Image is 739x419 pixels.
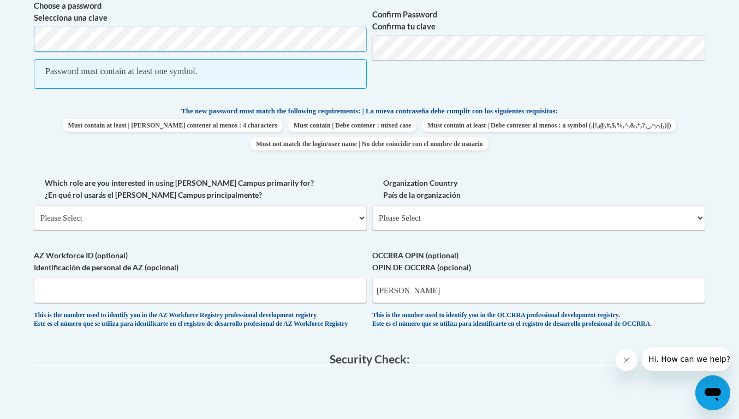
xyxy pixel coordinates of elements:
[181,106,558,116] span: The new password must match the following requirements: | La nueva contraseña debe cumplir con lo...
[287,377,452,419] iframe: reCAPTCHA
[616,349,637,371] iframe: Close message
[372,250,705,274] label: OCCRRA OPIN (optional) OPIN DE OCCRRA (opcional)
[695,375,730,410] iframe: Button to launch messaging window
[372,9,705,33] label: Confirm Password Confirma tu clave
[63,119,283,132] span: Must contain at least | [PERSON_NAME] contener al menos : 4 characters
[251,137,488,150] span: Must not match the login/user name | No debe coincidir con el nombre de usuario
[34,311,367,329] div: This is the number used to identify you in the AZ Workforce Registry professional development reg...
[34,250,367,274] label: AZ Workforce ID (optional) Identificación de personal de AZ (opcional)
[330,352,410,366] span: Security Check:
[288,119,416,132] span: Must contain | Debe contener : mixed case
[45,65,198,77] div: Password must contain at least one symbol.
[372,177,705,201] label: Organization Country País de la organización
[642,347,730,371] iframe: Message from company
[422,119,676,132] span: Must contain at least | Debe contener al menos : a symbol (.[!,@,#,$,%,^,&,*,?,_,~,-,(,)])
[34,177,367,201] label: Which role are you interested in using [PERSON_NAME] Campus primarily for? ¿En qué rol usarás el ...
[372,311,705,329] div: This is the number used to identify you in the OCCRRA professional development registry. Este es ...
